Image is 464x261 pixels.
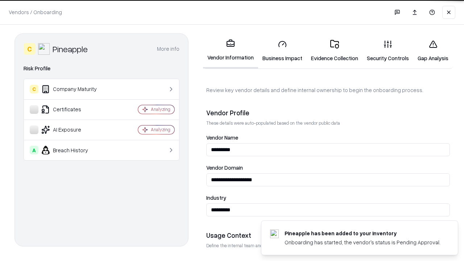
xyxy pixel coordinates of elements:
div: Vendor Profile [206,108,450,117]
p: Define the internal team and reason for using this vendor. This helps assess business relevance a... [206,243,450,249]
div: Certificates [30,105,116,114]
div: C [30,85,38,94]
div: Breach History [30,146,116,154]
label: Industry [206,195,450,200]
div: Analyzing [151,127,170,133]
img: Pineapple [38,43,50,55]
a: Evidence Collection [307,34,362,68]
div: Pineapple has been added to your inventory [285,229,440,237]
div: Company Maturity [30,85,116,94]
a: Vendor Information [203,33,258,69]
label: Vendor Domain [206,165,450,170]
img: pineappleenergy.com [270,229,279,238]
div: Onboarding has started, the vendor's status is Pending Approval. [285,239,440,246]
button: More info [157,42,179,55]
div: Pineapple [53,43,88,55]
div: Risk Profile [24,64,179,73]
a: Gap Analysis [413,34,453,68]
div: C [24,43,35,55]
p: Review key vendor details and define internal ownership to begin the onboarding process. [206,86,450,94]
a: Security Controls [362,34,413,68]
p: These details were auto-populated based on the vendor public data [206,120,450,126]
a: Business Impact [258,34,307,68]
p: Vendors / Onboarding [9,8,62,16]
div: Analyzing [151,106,170,112]
div: AI Exposure [30,125,116,134]
label: Vendor Name [206,135,450,140]
div: A [30,146,38,154]
div: Usage Context [206,231,450,240]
